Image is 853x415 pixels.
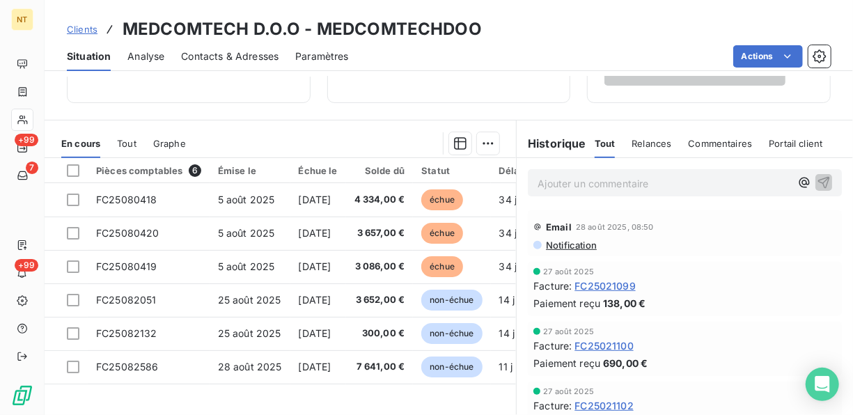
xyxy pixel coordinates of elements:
[26,162,38,174] span: 7
[96,227,159,239] span: FC25080420
[299,327,331,339] span: [DATE]
[15,134,38,146] span: +99
[67,49,111,63] span: Situation
[517,135,586,152] h6: Historique
[421,189,463,210] span: échue
[499,260,517,272] span: 34 j
[603,296,645,311] span: 138,00 €
[769,138,822,149] span: Portail client
[499,361,513,373] span: 11 j
[421,323,482,344] span: non-échue
[533,398,572,413] span: Facture :
[117,138,136,149] span: Tout
[354,293,405,307] span: 3 652,00 €
[299,294,331,306] span: [DATE]
[499,194,517,205] span: 34 j
[96,327,157,339] span: FC25082132
[499,165,537,176] div: Délai
[354,260,405,274] span: 3 086,00 €
[15,259,38,272] span: +99
[218,327,281,339] span: 25 août 2025
[127,49,164,63] span: Analyse
[603,356,648,370] span: 690,00 €
[733,45,803,68] button: Actions
[543,327,594,336] span: 27 août 2025
[153,138,186,149] span: Graphe
[421,290,482,311] span: non-échue
[354,360,405,374] span: 7 641,00 €
[421,223,463,244] span: échue
[299,165,338,176] div: Échue le
[595,138,616,149] span: Tout
[96,164,201,177] div: Pièces comptables
[218,227,275,239] span: 5 août 2025
[546,221,572,233] span: Email
[421,165,482,176] div: Statut
[123,17,482,42] h3: MEDCOMTECH D.O.O - MEDCOMTECHDOO
[354,193,405,207] span: 4 334,00 €
[576,223,654,231] span: 28 août 2025, 08:50
[218,260,275,272] span: 5 août 2025
[499,294,515,306] span: 14 j
[543,267,594,276] span: 27 août 2025
[632,138,671,149] span: Relances
[295,49,349,63] span: Paramètres
[299,227,331,239] span: [DATE]
[218,165,282,176] div: Émise le
[354,165,405,176] div: Solde dû
[543,387,594,396] span: 27 août 2025
[689,138,753,149] span: Commentaires
[545,240,597,251] span: Notification
[11,8,33,31] div: NT
[354,327,405,340] span: 300,00 €
[299,260,331,272] span: [DATE]
[61,138,100,149] span: En cours
[181,49,279,63] span: Contacts & Adresses
[218,194,275,205] span: 5 août 2025
[533,296,600,311] span: Paiement reçu
[421,357,482,377] span: non-échue
[574,398,634,413] span: FC25021102
[574,338,634,353] span: FC25021100
[299,361,331,373] span: [DATE]
[96,294,157,306] span: FC25082051
[421,256,463,277] span: échue
[11,384,33,407] img: Logo LeanPay
[218,294,281,306] span: 25 août 2025
[533,279,572,293] span: Facture :
[96,260,157,272] span: FC25080419
[299,194,331,205] span: [DATE]
[574,279,636,293] span: FC25021099
[218,361,282,373] span: 28 août 2025
[67,24,97,35] span: Clients
[533,338,572,353] span: Facture :
[533,356,600,370] span: Paiement reçu
[189,164,201,177] span: 6
[499,227,517,239] span: 34 j
[96,194,157,205] span: FC25080418
[354,226,405,240] span: 3 657,00 €
[621,65,755,77] span: Voir
[806,368,839,401] div: Open Intercom Messenger
[96,361,159,373] span: FC25082586
[499,327,515,339] span: 14 j
[67,22,97,36] a: Clients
